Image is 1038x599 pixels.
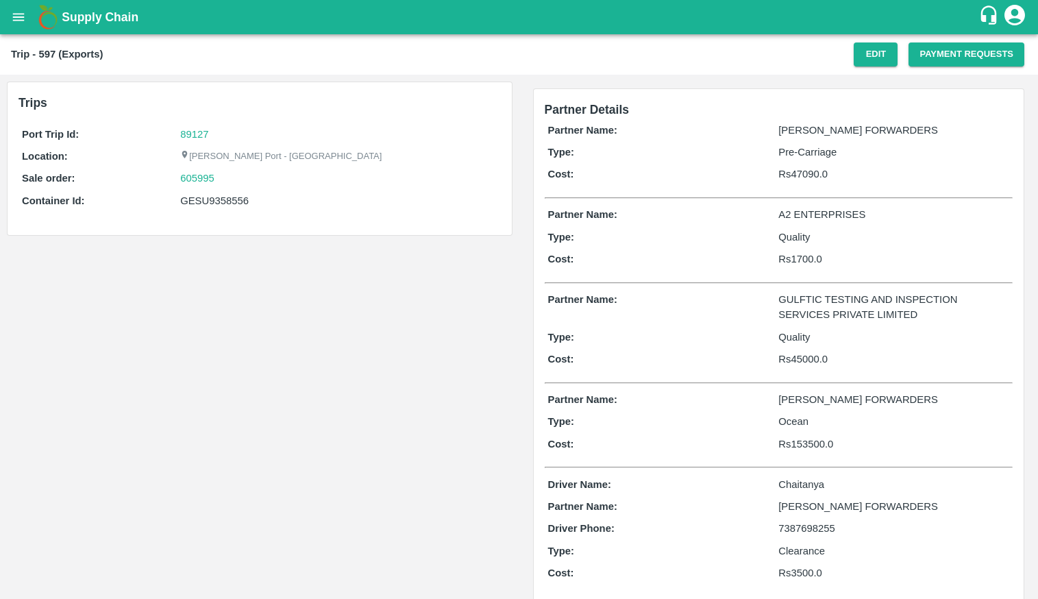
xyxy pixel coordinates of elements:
[22,195,85,206] b: Container Id:
[778,352,1009,367] p: Rs 45000.0
[978,5,1002,29] div: customer-support
[22,151,68,162] b: Location:
[778,565,1009,580] p: Rs 3500.0
[34,3,62,31] img: logo
[548,523,615,534] b: Driver Phone:
[548,254,574,265] b: Cost:
[548,567,574,578] b: Cost:
[22,173,75,184] b: Sale order:
[778,167,1009,182] p: Rs 47090.0
[548,479,611,490] b: Driver Name:
[778,499,1009,514] p: [PERSON_NAME] FORWARDERS
[3,1,34,33] button: open drawer
[548,147,575,158] b: Type:
[854,42,898,66] button: Edit
[548,232,575,243] b: Type:
[778,292,1009,323] p: GULFTIC TESTING AND INSPECTION SERVICES PRIVATE LIMITED
[548,169,574,180] b: Cost:
[548,354,574,365] b: Cost:
[548,439,574,450] b: Cost:
[778,252,1009,267] p: Rs 1700.0
[778,123,1009,138] p: [PERSON_NAME] FORWARDERS
[180,150,382,163] p: [PERSON_NAME] Port - [GEOGRAPHIC_DATA]
[548,209,617,220] b: Partner Name:
[548,332,575,343] b: Type:
[778,414,1009,429] p: Ocean
[778,543,1009,559] p: Clearance
[62,8,978,27] a: Supply Chain
[11,49,103,60] b: Trip - 597 (Exports)
[18,96,47,110] b: Trips
[180,171,214,186] a: 605995
[180,193,497,208] div: GESU9358556
[62,10,138,24] b: Supply Chain
[778,330,1009,345] p: Quality
[778,477,1009,492] p: Chaitanya
[548,294,617,305] b: Partner Name:
[548,394,617,405] b: Partner Name:
[778,521,1009,536] p: 7387698255
[548,546,575,557] b: Type:
[548,501,617,512] b: Partner Name:
[548,416,575,427] b: Type:
[909,42,1024,66] button: Payment Requests
[548,125,617,136] b: Partner Name:
[545,103,630,117] span: Partner Details
[778,230,1009,245] p: Quality
[22,129,79,140] b: Port Trip Id:
[180,129,208,140] a: 89127
[778,437,1009,452] p: Rs 153500.0
[1002,3,1027,32] div: account of current user
[778,145,1009,160] p: Pre-Carriage
[778,392,1009,407] p: [PERSON_NAME] FORWARDERS
[778,207,1009,222] p: A2 ENTERPRISES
